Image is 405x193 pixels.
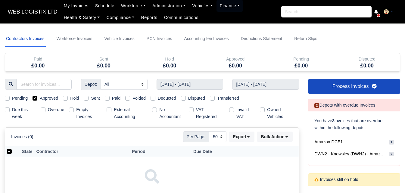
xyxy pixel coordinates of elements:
a: Deductions Statement [239,31,283,47]
div: Pending [273,56,330,63]
iframe: Chat Widget [375,164,405,193]
a: Vehicle Invoices [103,31,136,47]
div: Pending [268,53,334,71]
label: Invalid VAT [236,106,255,120]
div: Approved [207,56,264,63]
label: Owned Vehicles [267,106,294,120]
label: Empty Invoices [76,106,102,120]
span: 2 [314,103,319,108]
label: External Accounting [114,106,147,120]
label: VAT Registered [196,106,222,120]
label: Pending [12,95,28,102]
a: Contractors Invoices [5,31,46,47]
label: Disputed [188,95,205,102]
span: 2 [389,152,394,157]
label: Transferred [217,95,239,102]
div: Sent [76,56,132,63]
a: Accounting fee Invoices [183,31,230,47]
input: Search for invoices... [17,79,72,90]
input: Search... [281,6,372,17]
th: Period [130,146,192,157]
div: Paid [5,53,71,71]
h5: £0.00 [141,63,198,69]
div: Disputed [334,53,400,71]
a: WEB LOGISTIX LTD [5,6,61,18]
h5: £0.00 [273,63,330,69]
a: Communications [161,12,202,23]
span: Amazon DCE1 [314,139,343,145]
input: End week... [232,79,299,90]
th: Due Date [191,146,271,157]
a: Return Slips [293,31,318,47]
label: Hold [70,95,79,102]
span: Depot: [81,79,101,90]
label: Paid [112,95,121,102]
label: No Accountant [159,106,184,120]
th: State [20,146,35,157]
label: Deducted [158,95,176,102]
a: Reports [138,12,160,23]
a: Health & Safety [61,12,103,23]
h5: £0.00 [76,63,132,69]
button: Bulk Action [257,132,293,142]
h5: £0.00 [10,63,67,69]
a: DWN2 - Knowsley (DWN2) - Amazon Logistics (L34 7XL) 2 [314,148,394,160]
p: You have invoices that are overdue within the following depots: [314,117,394,131]
h5: £0.00 [339,63,396,69]
div: Paid [10,56,67,63]
th: Contractor [34,146,126,157]
a: Compliance [103,12,138,23]
label: Overdue [48,106,64,113]
a: Process Invoices [308,79,400,94]
span: Per Page: [183,131,209,142]
a: Workforce Invoices [55,31,94,47]
div: Export [229,132,257,142]
h5: £0.00 [207,63,264,69]
label: Approved [40,95,58,102]
strong: 3 [332,118,335,123]
div: Disputed [339,56,396,63]
div: Sent [71,53,137,71]
button: Export [229,132,254,142]
h6: Invoices still on hold [314,177,358,182]
a: Amazon DCE1 1 [314,136,394,148]
span: 1 [389,140,394,145]
label: Sent [91,95,100,102]
div: Hold [141,56,198,63]
div: Approved [203,53,269,71]
span: DWN2 - Knowsley (DWN2) - Amazon Logistics (L34 7XL) [314,151,387,157]
label: Voided [132,95,146,102]
label: Due this week [12,106,36,120]
div: Hold [137,53,203,71]
h6: Depots with overdue Invoices [314,103,375,108]
a: PCN Invoices [145,31,173,47]
h6: Invoices (0) [11,134,33,139]
input: Start week... [157,79,223,90]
